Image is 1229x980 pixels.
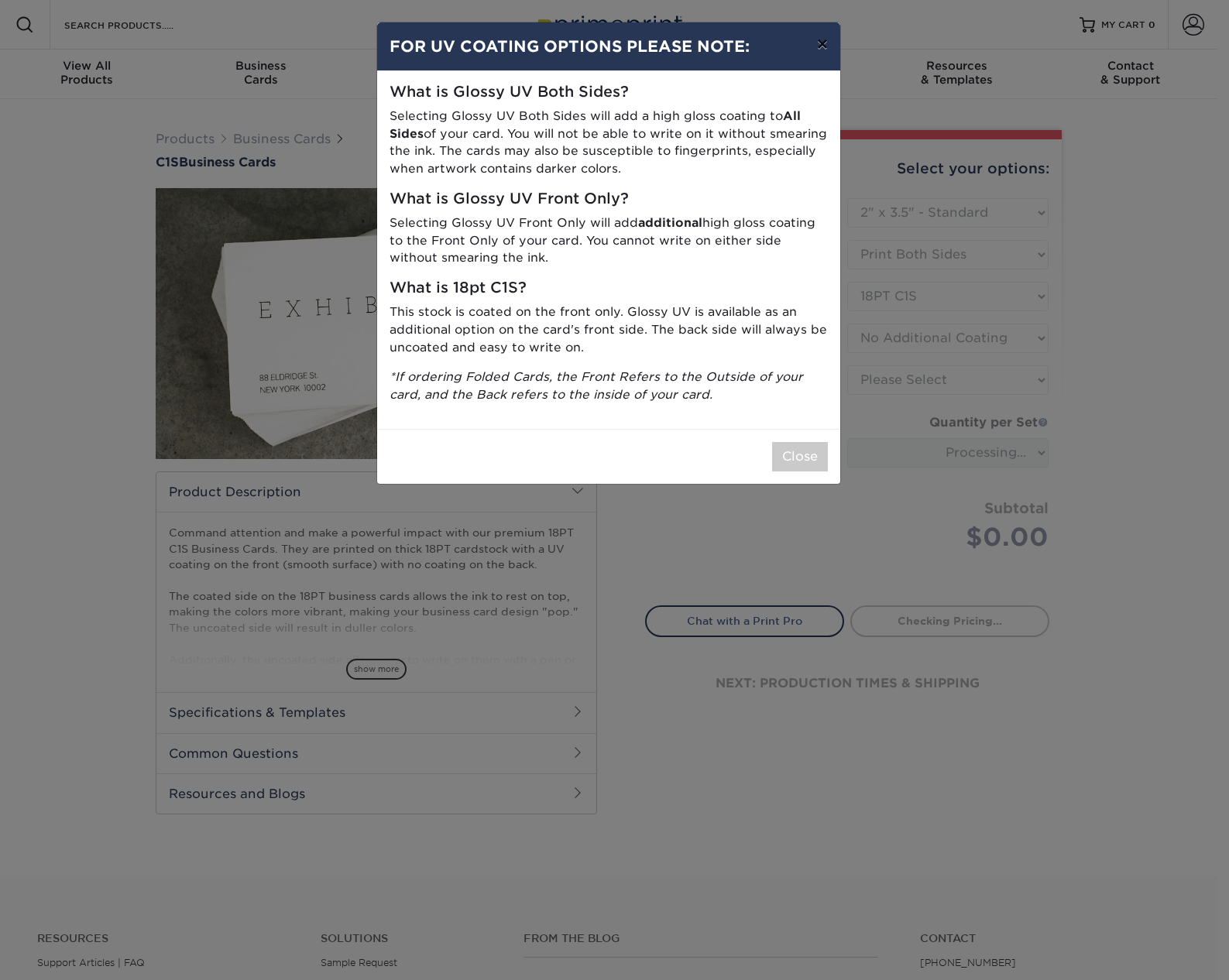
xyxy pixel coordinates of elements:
[390,190,828,208] h5: What is Glossy UV Front Only?
[805,22,840,66] button: ×
[390,35,828,58] h4: FOR UV COATING OPTIONS PLEASE NOTE:
[390,108,828,178] p: Selecting Glossy UV Both Sides will add a high gloss coating to of your card. You will not be abl...
[390,279,828,297] h5: What is 18pt C1S?
[638,215,702,230] strong: additional
[390,369,803,402] i: *If ordering Folded Cards, the Front Refers to the Outside of your card, and the Back refers to t...
[772,442,828,471] button: Close
[390,84,828,101] h5: What is Glossy UV Both Sides?
[390,214,828,267] p: Selecting Glossy UV Front Only will add high gloss coating to the Front Only of your card. You ca...
[390,303,828,356] p: This stock is coated on the front only. Glossy UV is available as an additional option on the car...
[390,108,801,141] strong: All Sides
